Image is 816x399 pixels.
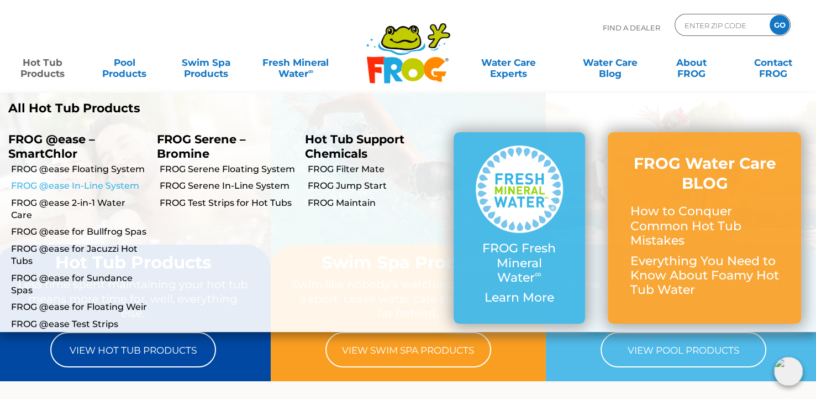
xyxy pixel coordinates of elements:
[8,101,399,116] a: All Hot Tub Products
[476,291,564,305] p: Learn More
[601,332,766,367] a: View Pool Products
[683,17,758,33] input: Zip Code Form
[578,51,641,74] a: Water CareBlog
[11,272,149,297] a: FROG @ease for Sundance Spas
[476,241,564,285] p: FROG Fresh Mineral Water
[476,146,564,311] a: FROG Fresh Mineral Water∞ Learn More
[774,357,803,386] img: openIcon
[11,318,149,330] a: FROG @ease Test Strips
[308,163,445,175] a: FROG Filter Mate
[308,67,313,75] sup: ∞
[93,51,156,74] a: PoolProducts
[11,226,149,238] a: FROG @ease for Bullfrog Spas
[11,163,149,175] a: FROG @ease Floating System
[305,132,437,160] p: Hot Tub Support Chemicals
[160,163,297,175] a: FROG Serene Floating System
[630,153,779,194] h3: FROG Water Care BLOG
[11,51,75,74] a: Hot TubProducts
[308,180,445,192] a: FROG Jump Start
[603,14,660,42] p: Find A Dealer
[8,132,140,160] p: FROG @ease – SmartChlor
[160,197,297,209] a: FROG Test Strips for Hot Tubs
[325,332,491,367] a: View Swim Spa Products
[160,180,297,192] a: FROG Serene In-Line System
[11,301,149,313] a: FROG @ease for Floating Weir
[770,15,789,35] input: GO
[457,51,560,74] a: Water CareExperts
[11,243,149,268] a: FROG @ease for Jacuzzi Hot Tubs
[741,51,805,74] a: ContactFROG
[256,51,335,74] a: Fresh MineralWater∞
[11,197,149,222] a: FROG @ease 2-in-1 Water Care
[308,197,445,209] a: FROG Maintain
[660,51,723,74] a: AboutFROG
[535,268,541,279] sup: ∞
[50,332,216,367] a: View Hot Tub Products
[630,153,779,303] a: FROG Water Care BLOG How to Conquer Common Hot Tub Mistakes Everything You Need to Know About Foa...
[630,254,779,298] p: Everything You Need to Know About Foamy Hot Tub Water
[157,132,289,160] p: FROG Serene – Bromine
[11,180,149,192] a: FROG @ease In-Line System
[630,204,779,248] p: How to Conquer Common Hot Tub Mistakes
[175,51,238,74] a: Swim SpaProducts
